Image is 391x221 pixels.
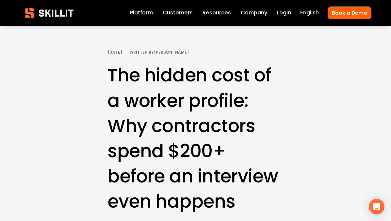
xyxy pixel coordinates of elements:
div: Written By [129,50,189,55]
a: Login [277,8,291,18]
a: Book a Demo [328,7,371,19]
span: English [300,9,319,17]
a: Platform [130,8,153,18]
a: Customers [163,8,193,18]
h1: The hidden cost of a worker profile: Why contractors spend $200+ before an interview even happens [107,62,284,214]
span: Resources [203,9,231,17]
a: Company [241,8,267,18]
a: [PERSON_NAME] [154,49,189,55]
img: Skillit [20,3,79,23]
div: Open Intercom Messenger [369,199,384,214]
a: folder dropdown [203,8,231,18]
span: [DATE] [107,49,122,55]
div: language picker [300,8,319,18]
